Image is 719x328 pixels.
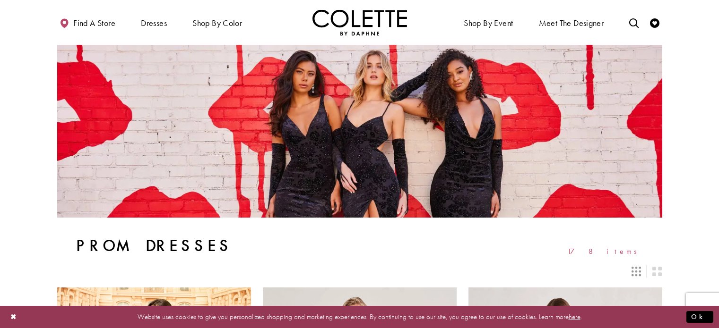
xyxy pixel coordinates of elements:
[312,9,407,35] a: Visit Home Page
[6,309,22,325] button: Close Dialog
[461,9,515,35] span: Shop By Event
[652,267,662,276] span: Switch layout to 2 columns
[68,311,651,323] p: Website uses cookies to give you personalized shopping and marketing experiences. By continuing t...
[686,311,713,323] button: Submit Dialog
[567,247,643,255] span: 178 items
[627,9,641,35] a: Toggle search
[464,18,513,28] span: Shop By Event
[73,18,115,28] span: Find a store
[139,9,169,35] span: Dresses
[190,9,244,35] span: Shop by color
[52,261,668,282] div: Layout Controls
[648,9,662,35] a: Check Wishlist
[632,267,641,276] span: Switch layout to 3 columns
[76,236,233,255] h1: Prom Dresses
[537,9,606,35] a: Meet the designer
[57,9,118,35] a: Find a store
[569,312,580,321] a: here
[192,18,242,28] span: Shop by color
[312,9,407,35] img: Colette by Daphne
[539,18,604,28] span: Meet the designer
[141,18,167,28] span: Dresses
